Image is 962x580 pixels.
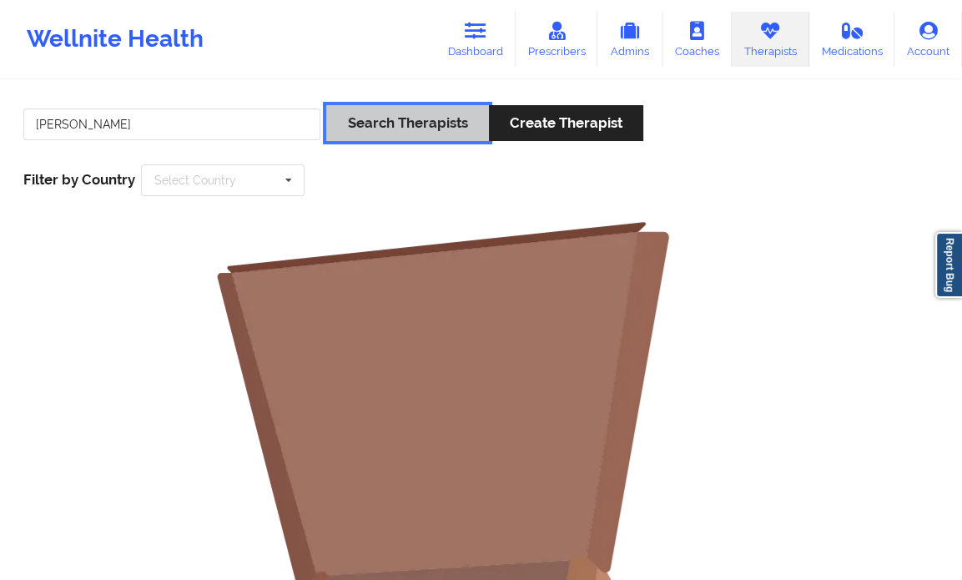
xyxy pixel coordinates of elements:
[154,174,236,186] div: Select Country
[809,12,895,67] a: Medications
[935,232,962,298] a: Report Bug
[23,171,135,188] span: Filter by Country
[326,105,488,141] button: Search Therapists
[516,12,598,67] a: Prescribers
[662,12,732,67] a: Coaches
[894,12,962,67] a: Account
[597,12,662,67] a: Admins
[436,12,516,67] a: Dashboard
[489,105,643,141] button: Create Therapist
[23,108,320,140] input: Search Keywords
[732,12,809,67] a: Therapists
